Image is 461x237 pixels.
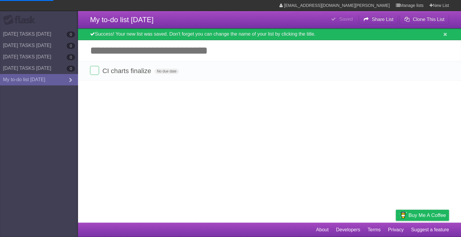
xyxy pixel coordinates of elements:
[155,69,179,74] span: No due date
[372,17,393,22] b: Share List
[102,67,153,75] span: CI charts finalize
[339,16,353,22] b: Saved
[316,224,329,236] a: About
[67,43,75,49] b: 0
[396,210,449,221] a: Buy me a coffee
[408,210,446,221] span: Buy me a coffee
[399,210,407,220] img: Buy me a coffee
[336,224,360,236] a: Developers
[67,31,75,37] b: 0
[413,17,444,22] b: Clone This List
[3,15,39,25] div: Flask
[388,224,404,236] a: Privacy
[399,14,449,25] button: Clone This List
[90,16,154,24] span: My to-do list [DATE]
[78,28,461,40] div: Success! Your new list was saved. Don't forget you can change the name of your list by clicking t...
[359,14,398,25] button: Share List
[368,224,381,236] a: Terms
[67,54,75,60] b: 0
[411,224,449,236] a: Suggest a feature
[67,66,75,72] b: 0
[90,66,99,75] label: Done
